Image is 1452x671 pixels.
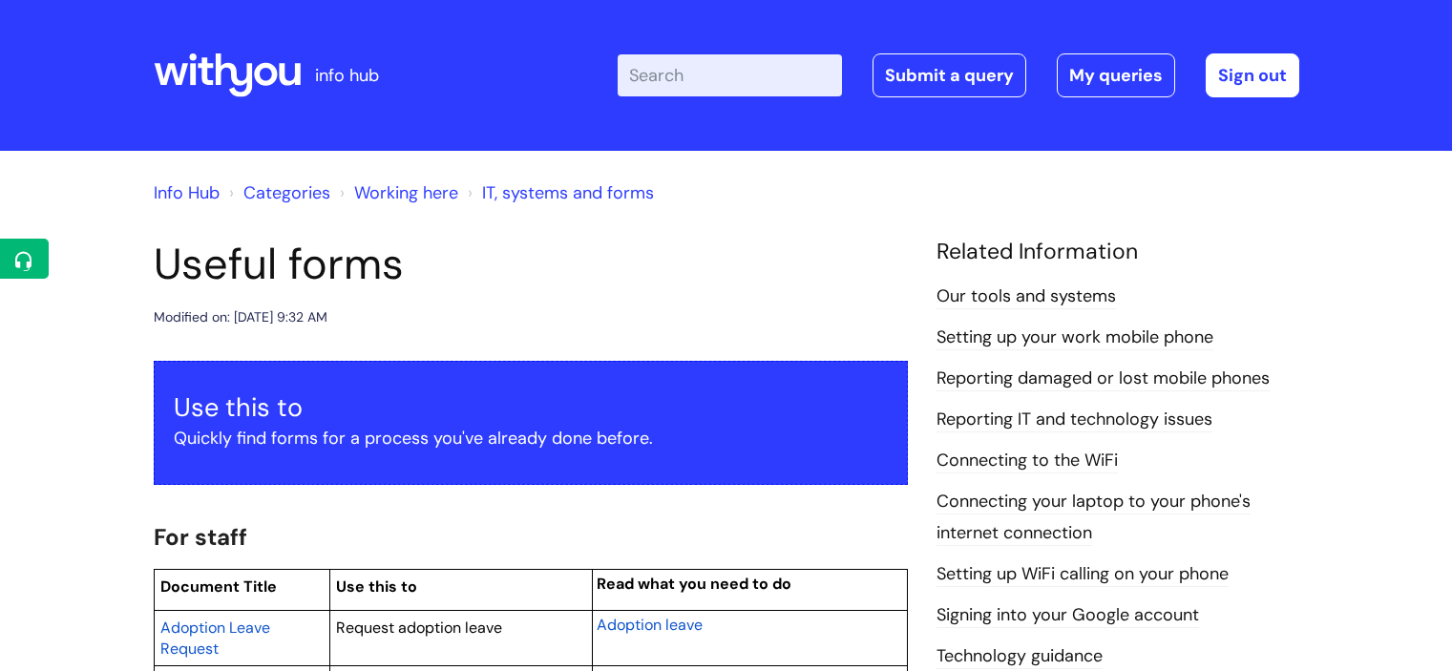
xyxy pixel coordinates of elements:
a: IT, systems and forms [482,181,654,204]
a: My queries [1057,53,1175,97]
a: Categories [243,181,330,204]
a: Working here [354,181,458,204]
span: Document Title [160,577,277,597]
a: Reporting damaged or lost mobile phones [936,367,1270,391]
h4: Related Information [936,239,1299,265]
a: Adoption Leave Request [160,616,270,660]
div: | - [618,53,1299,97]
span: Read what you need to do [597,574,791,594]
input: Search [618,54,842,96]
a: Reporting IT and technology issues [936,408,1212,432]
a: Adoption leave [597,613,703,636]
span: Adoption Leave Request [160,618,270,659]
a: Connecting your laptop to your phone's internet connection [936,490,1251,545]
a: Info Hub [154,181,220,204]
a: Our tools and systems [936,284,1116,309]
a: Connecting to the WiFi [936,449,1118,473]
a: Technology guidance [936,644,1103,669]
li: IT, systems and forms [463,178,654,208]
a: Setting up your work mobile phone [936,325,1213,350]
span: For staff [154,522,247,552]
a: Signing into your Google account [936,603,1199,628]
a: Sign out [1206,53,1299,97]
span: Request adoption leave [336,618,502,638]
h1: Useful forms [154,239,908,290]
li: Working here [335,178,458,208]
a: Setting up WiFi calling on your phone [936,562,1229,587]
p: info hub [315,60,379,91]
div: Modified on: [DATE] 9:32 AM [154,305,327,329]
h3: Use this to [174,392,888,423]
a: Submit a query [873,53,1026,97]
span: Adoption leave [597,615,703,635]
p: Quickly find forms for a process you've already done before. [174,423,888,453]
span: Use this to [336,577,417,597]
li: Solution home [224,178,330,208]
